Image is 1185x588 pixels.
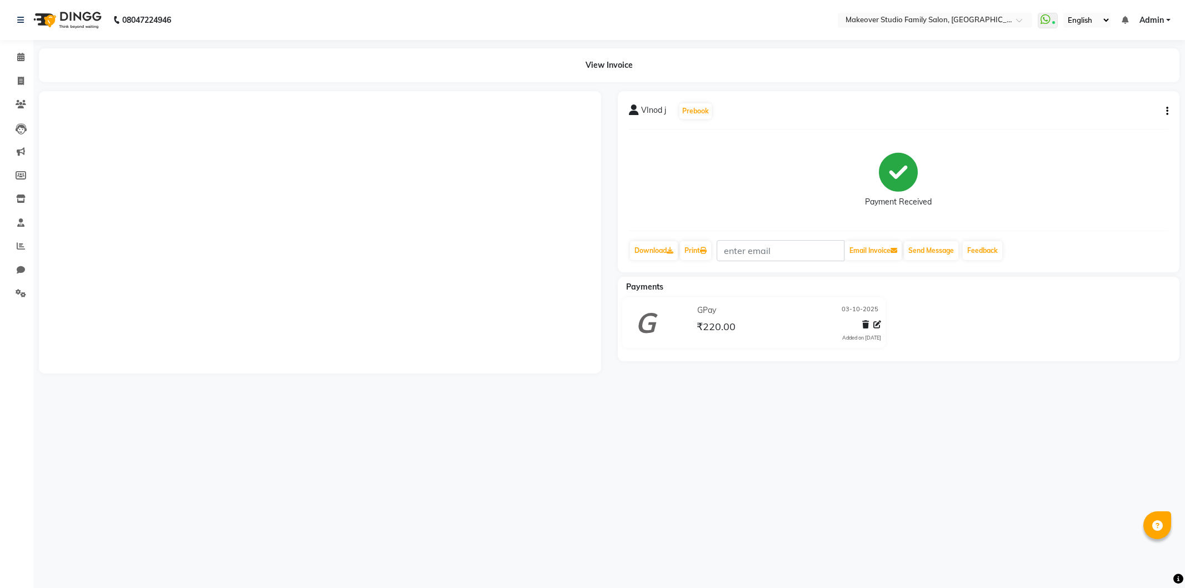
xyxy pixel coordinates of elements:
[679,103,712,119] button: Prebook
[697,305,716,316] span: GPay
[1138,544,1174,577] iframe: chat widget
[717,240,844,261] input: enter email
[641,104,666,120] span: VInod j
[122,4,171,36] b: 08047224946
[904,241,958,260] button: Send Message
[845,241,902,260] button: Email Invoice
[963,241,1002,260] a: Feedback
[842,334,881,342] div: Added on [DATE]
[697,320,736,336] span: ₹220.00
[28,4,104,36] img: logo
[39,48,1179,82] div: View Invoice
[626,282,663,292] span: Payments
[1139,14,1164,26] span: Admin
[865,196,932,208] div: Payment Received
[842,305,878,316] span: 03-10-2025
[630,241,678,260] a: Download
[680,241,711,260] a: Print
